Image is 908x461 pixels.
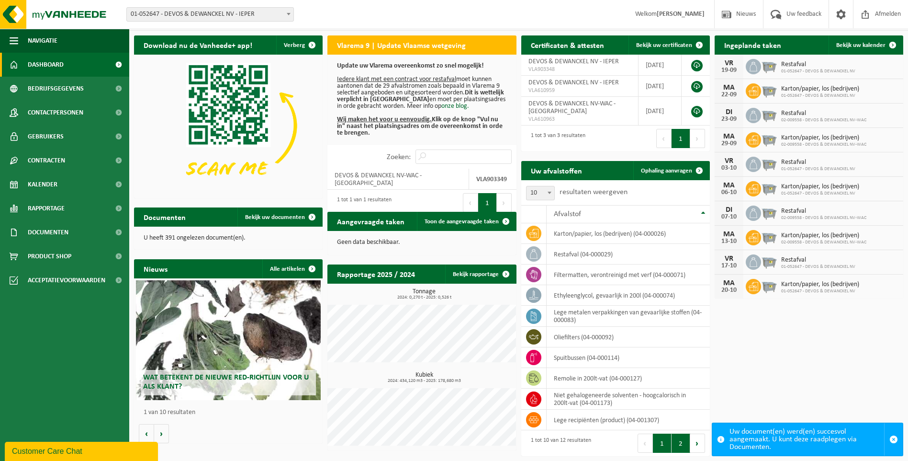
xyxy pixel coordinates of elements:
span: Restafval [781,61,855,69]
a: Ophaling aanvragen [633,161,709,180]
label: Zoeken: [387,153,411,161]
b: Dit is wettelijk verplicht in [GEOGRAPHIC_DATA] [337,89,504,103]
div: MA [719,279,739,287]
div: MA [719,133,739,140]
p: moet kunnen aantonen dat de 29 afvalstromen zoals bepaald in Vlarema 9 selectief aangeboden en ui... [337,63,506,137]
strong: VLA903349 [476,176,507,183]
button: Previous [656,129,672,148]
span: Documenten [28,220,68,244]
td: [DATE] [639,55,681,76]
div: 20-10 [719,287,739,294]
label: resultaten weergeven [560,188,628,196]
span: Contactpersonen [28,101,83,125]
button: Previous [638,434,653,453]
span: Bekijk uw kalender [836,42,886,48]
p: 1 van 10 resultaten [144,409,318,416]
span: 01-052647 - DEVOS & DEWANCKEL NV [781,288,859,294]
img: WB-2500-GAL-GY-01 [761,82,777,98]
span: 02-009558 - DEVOS & DEWANCKEL NV-WAC [781,240,866,245]
u: Wij maken het voor u eenvoudig. [337,116,432,123]
div: 1 tot 3 van 3 resultaten [526,128,585,149]
div: 17-10 [719,263,739,269]
div: 1 tot 1 van 1 resultaten [332,192,392,213]
td: [DATE] [639,97,681,126]
td: DEVOS & DEWANCKEL NV-WAC - [GEOGRAPHIC_DATA] [327,169,469,190]
span: DEVOS & DEWANCKEL NV-WAC - [GEOGRAPHIC_DATA] [528,100,616,115]
span: Karton/papier, los (bedrijven) [781,85,859,93]
div: 22-09 [719,92,739,98]
div: 1 tot 10 van 12 resultaten [526,433,591,454]
img: WB-2500-GAL-GY-01 [761,58,777,74]
span: Afvalstof [554,210,581,218]
span: Karton/papier, los (bedrijven) [781,134,866,142]
div: 29-09 [719,140,739,147]
a: Bekijk rapportage [445,265,516,284]
a: onze blog. [441,103,469,110]
span: Contracten [28,149,65,173]
button: Next [690,129,705,148]
span: Bekijk uw documenten [245,214,305,220]
div: 13-10 [719,238,739,245]
button: 1 [478,193,497,212]
span: Acceptatievoorwaarden [28,268,105,292]
span: Dashboard [28,53,64,77]
img: WB-2500-GAL-GY-01 [761,180,777,196]
h3: Tonnage [332,288,516,300]
img: WB-2500-GAL-GY-01 [761,204,777,220]
strong: [PERSON_NAME] [657,11,705,18]
span: 01-052647 - DEVOS & DEWANCKEL NV [781,69,855,74]
h2: Download nu de Vanheede+ app! [134,35,262,54]
span: 02-009558 - DEVOS & DEWANCKEL NV-WAC [781,215,866,221]
button: Previous [463,193,478,212]
button: Verberg [276,35,322,55]
button: 1 [672,129,690,148]
span: Wat betekent de nieuwe RED-richtlijn voor u als klant? [143,374,309,391]
td: niet gehalogeneerde solventen - hoogcalorisch in 200lt-vat (04-001173) [547,389,710,410]
span: Restafval [781,110,866,117]
p: Geen data beschikbaar. [337,239,506,246]
span: 01-052647 - DEVOS & DEWANCKEL NV - IEPER [126,7,294,22]
span: Toon de aangevraagde taken [425,219,499,225]
div: MA [719,182,739,189]
td: lege recipiënten (product) (04-001307) [547,410,710,430]
img: WB-2500-GAL-GY-01 [761,106,777,123]
td: [DATE] [639,76,681,97]
span: 10 [527,186,554,200]
a: Bekijk uw documenten [237,207,322,227]
span: Karton/papier, los (bedrijven) [781,281,859,288]
div: Uw document(en) werd(en) succesvol aangemaakt. U kunt deze raadplegen via Documenten. [729,423,884,456]
div: VR [719,157,739,165]
a: Bekijk uw kalender [829,35,902,55]
h2: Nieuws [134,259,177,278]
span: Product Shop [28,244,71,268]
img: WB-2500-GAL-GY-01 [761,155,777,172]
span: 01-052647 - DEVOS & DEWANCKEL NV [781,93,859,99]
div: DI [719,206,739,214]
span: Kalender [28,173,57,196]
span: 01-052647 - DEVOS & DEWANCKEL NV - IEPER [127,8,293,21]
h3: Kubiek [332,372,516,383]
u: Iedere klant met een contract voor restafval [337,76,456,83]
a: Alle artikelen [262,259,322,278]
span: 2024: 0,270 t - 2025: 0,526 t [332,295,516,300]
img: WB-2500-GAL-GY-01 [761,131,777,147]
button: 2 [672,434,690,453]
a: Bekijk uw certificaten [628,35,709,55]
td: spuitbussen (04-000114) [547,347,710,368]
iframe: chat widget [5,440,160,461]
td: filtermatten, verontreinigd met verf (04-000071) [547,265,710,285]
button: 1 [653,434,672,453]
span: 10 [526,186,555,200]
button: Volgende [154,424,169,443]
span: Bekijk uw certificaten [636,42,692,48]
span: Karton/papier, los (bedrijven) [781,183,859,191]
span: Navigatie [28,29,57,53]
div: 19-09 [719,67,739,74]
img: Download de VHEPlus App [134,55,323,196]
span: Ophaling aanvragen [641,168,692,174]
span: 01-052647 - DEVOS & DEWANCKEL NV [781,191,859,196]
span: 02-009558 - DEVOS & DEWANCKEL NV-WAC [781,142,866,148]
td: restafval (04-000029) [547,244,710,265]
div: 03-10 [719,165,739,172]
button: Vorige [139,424,154,443]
